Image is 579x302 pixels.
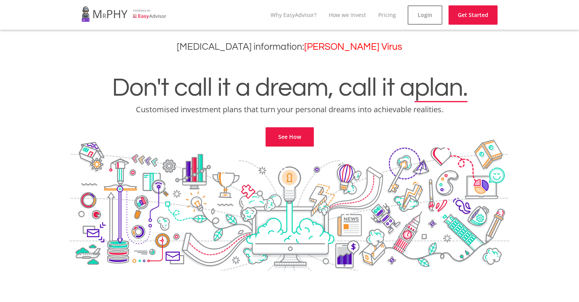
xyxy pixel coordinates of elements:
[6,41,573,52] h3: [MEDICAL_DATA] information:
[329,11,366,19] a: How we invest
[378,11,396,19] a: Pricing
[6,75,573,101] h1: Don't call it a dream, call it a
[408,5,442,25] a: Login
[304,42,402,52] a: [PERSON_NAME] Virus
[415,75,467,101] span: plan.
[271,11,317,19] a: Why EasyAdvisor?
[449,5,498,25] a: Get Started
[6,104,573,115] p: Customised investment plans that turn your personal dreams into achievable realities.
[266,127,314,147] a: See How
